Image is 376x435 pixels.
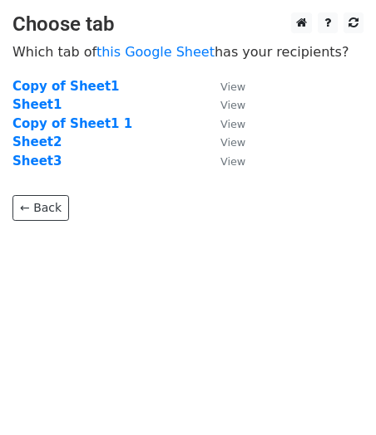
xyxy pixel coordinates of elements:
[96,44,215,60] a: this Google Sheet
[220,136,245,149] small: View
[204,134,245,149] a: View
[12,43,364,61] p: Which tab of has your recipients?
[12,79,120,94] a: Copy of Sheet1
[220,99,245,111] small: View
[12,154,62,169] a: Sheet3
[204,79,245,94] a: View
[12,116,132,131] a: Copy of Sheet1 1
[12,97,62,112] a: Sheet1
[220,118,245,130] small: View
[12,134,62,149] a: Sheet2
[220,155,245,168] small: View
[220,81,245,93] small: View
[12,195,69,221] a: ← Back
[204,97,245,112] a: View
[204,116,245,131] a: View
[204,154,245,169] a: View
[12,12,364,37] h3: Choose tab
